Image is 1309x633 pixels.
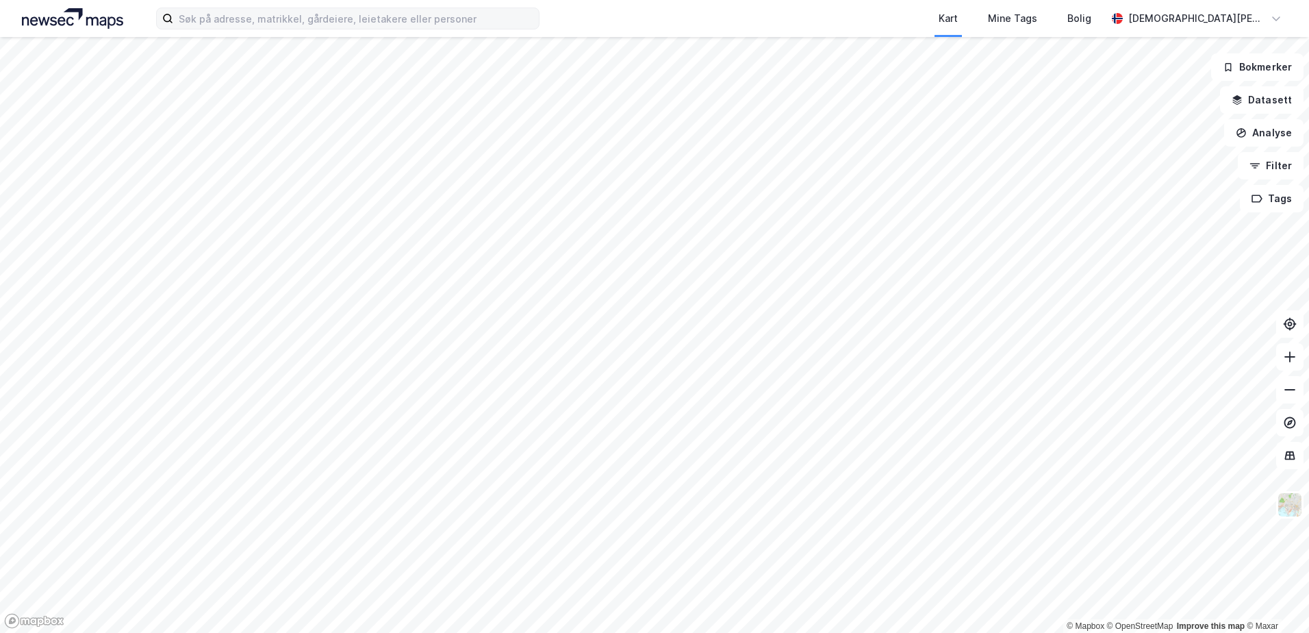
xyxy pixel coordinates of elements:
[1128,10,1265,27] div: [DEMOGRAPHIC_DATA][PERSON_NAME]
[22,8,123,29] img: logo.a4113a55bc3d86da70a041830d287a7e.svg
[1067,10,1091,27] div: Bolig
[1241,567,1309,633] div: Kontrollprogram for chat
[939,10,958,27] div: Kart
[1241,567,1309,633] iframe: Chat Widget
[988,10,1037,27] div: Mine Tags
[173,8,539,29] input: Søk på adresse, matrikkel, gårdeiere, leietakere eller personer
